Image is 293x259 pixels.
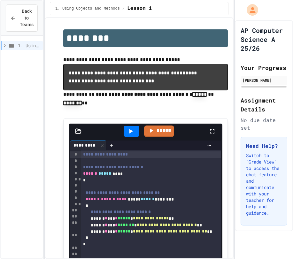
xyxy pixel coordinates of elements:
[20,8,34,28] span: Back to Teams
[241,116,287,132] div: No due date set
[243,77,285,83] div: [PERSON_NAME]
[246,142,282,150] h3: Need Help?
[241,26,287,53] h1: AP Computer Science A 25/26
[127,5,152,12] span: Lesson 1
[246,152,282,216] p: Switch to "Grade View" to access the chat feature and communicate with your teacher for help and ...
[18,42,40,49] span: 1. Using Objects and Methods
[240,3,260,17] div: My Account
[122,6,125,11] span: /
[241,96,287,114] h2: Assignment Details
[6,4,38,32] button: Back to Teams
[55,6,120,11] span: 1. Using Objects and Methods
[241,63,287,72] h2: Your Progress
